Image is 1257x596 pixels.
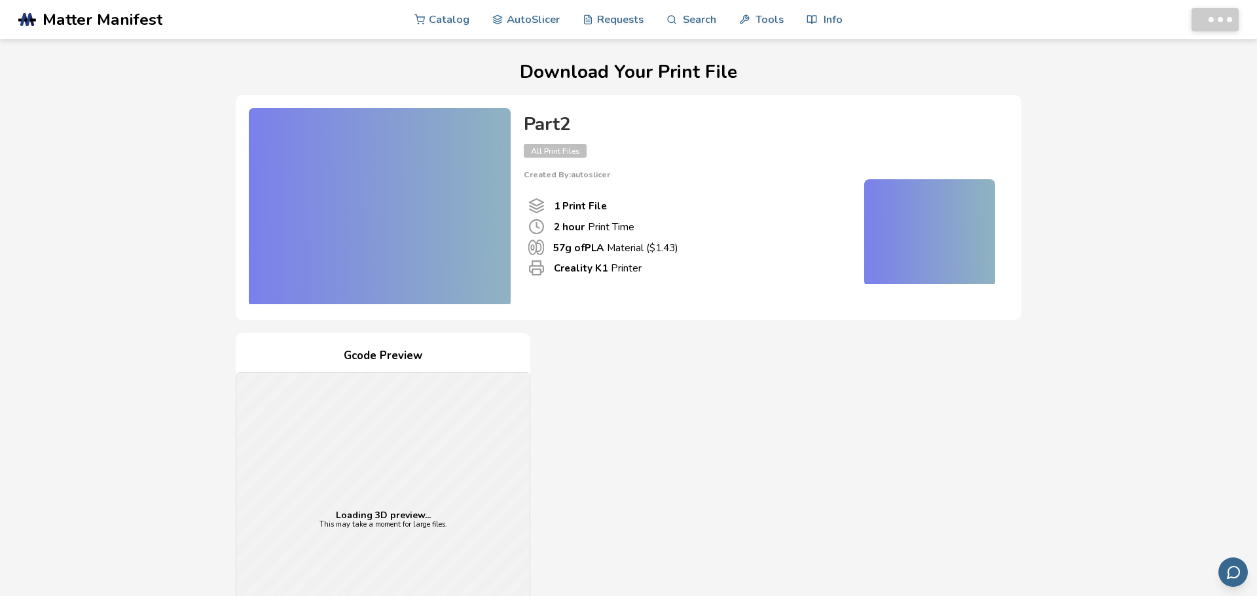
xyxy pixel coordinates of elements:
span: Number Of Print files [528,198,545,214]
span: Printer [528,260,545,276]
p: This may take a moment for large files. [319,521,447,529]
h4: Gcode Preview [236,346,530,366]
span: Print Time [528,219,545,235]
button: Send feedback via email [1218,557,1248,587]
p: Printer [554,261,642,275]
h4: Part2 [524,114,995,135]
span: All Print Files [524,144,587,158]
p: Loading 3D preview... [319,510,447,521]
span: Material Used [528,239,544,255]
b: 57 g of PLA [553,241,604,254]
b: 2 hour [554,220,585,234]
b: 1 Print File [554,199,607,213]
h1: Download Your Print File [25,62,1231,82]
b: Creality K1 [554,261,608,275]
p: Created By: autoslicer [524,170,995,179]
p: Material ($ 1.43 ) [553,241,678,254]
p: Print Time [554,220,634,234]
span: Matter Manifest [43,10,162,29]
